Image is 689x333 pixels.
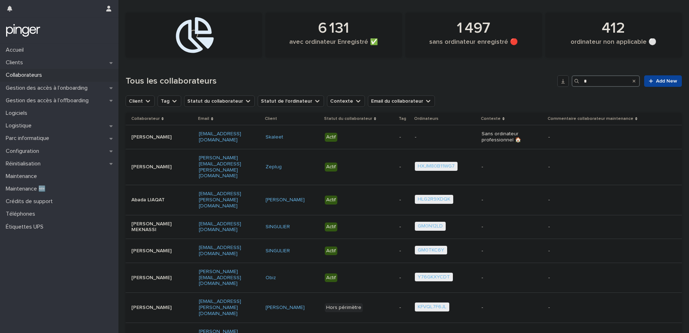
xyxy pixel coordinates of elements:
[199,155,241,178] a: [PERSON_NAME][EMAIL_ADDRESS][PERSON_NAME][DOMAIN_NAME]
[3,135,55,142] p: Parc informatique
[199,191,241,208] a: [EMAIL_ADDRESS][PERSON_NAME][DOMAIN_NAME]
[266,164,282,170] a: Zeplug
[418,38,530,53] div: sans ordinateur enregistré 🔴
[265,115,277,123] p: Client
[558,19,670,37] div: 412
[548,224,638,230] p: -
[126,185,682,215] tr: Abada LIAQAT[EMAIL_ADDRESS][PERSON_NAME][DOMAIN_NAME][PERSON_NAME] Actif-HLG2R9XDQK --
[131,275,176,281] p: [PERSON_NAME]
[199,221,241,233] a: [EMAIL_ADDRESS][DOMAIN_NAME]
[325,163,337,172] div: Actif
[126,215,682,239] tr: [PERSON_NAME] MEKNASSI[EMAIL_ADDRESS][DOMAIN_NAME]SINGULIER Actif-GM0N12LD --
[325,196,337,205] div: Actif
[572,75,640,87] input: Search
[3,110,33,117] p: Logiciels
[481,115,501,123] p: Contexte
[558,38,670,53] div: ordinateur non applicable ⚪
[399,248,409,254] p: -
[482,248,526,254] p: -
[548,164,638,170] p: -
[325,133,337,142] div: Actif
[3,85,93,92] p: Gestion des accès à l’onboarding
[548,134,638,140] p: -
[6,23,41,38] img: mTgBEunGTSyRkCgitkcU
[327,95,365,107] button: Contexte
[3,173,43,180] p: Maintenance
[3,186,51,192] p: Maintenance 🆕
[325,273,337,282] div: Actif
[126,239,682,263] tr: [PERSON_NAME][EMAIL_ADDRESS][DOMAIN_NAME]SINGULIER Actif-GM0TKC6Y --
[131,115,160,123] p: Collaborateur
[131,164,176,170] p: [PERSON_NAME]
[278,38,390,53] div: avec ordinateur Enregistré ✅
[199,299,241,316] a: [EMAIL_ADDRESS][PERSON_NAME][DOMAIN_NAME]
[324,115,372,123] p: Statut du collaborateur
[199,245,241,256] a: [EMAIL_ADDRESS][DOMAIN_NAME]
[184,95,255,107] button: Statut du collaborateur
[126,263,682,292] tr: [PERSON_NAME][PERSON_NAME][EMAIL_ADDRESS][DOMAIN_NAME]Obiz Actif-Y76GKXYCDT --
[131,305,176,311] p: [PERSON_NAME]
[418,19,530,37] div: 1 497
[158,95,181,107] button: Tag
[548,305,638,311] p: -
[258,95,324,107] button: Statut de l'ordinateur
[3,198,58,205] p: Crédits de support
[3,224,49,230] p: Étiquettes UPS
[418,223,443,229] a: GM0N12LD
[3,47,29,53] p: Accueil
[418,304,446,310] a: KFVQL7F6JL
[3,211,41,217] p: Téléphones
[415,134,460,140] p: -
[126,149,682,185] tr: [PERSON_NAME][PERSON_NAME][EMAIL_ADDRESS][PERSON_NAME][DOMAIN_NAME]Zeplug Actif-HXJM80B11WG7 --
[399,134,409,140] p: -
[266,248,290,254] a: SINGULIER
[418,163,455,169] a: HXJM80B11WG7
[418,196,450,202] a: HLG2R9XDQK
[126,293,682,323] tr: [PERSON_NAME][EMAIL_ADDRESS][PERSON_NAME][DOMAIN_NAME][PERSON_NAME] Hors périmètre-KFVQL7F6JL --
[482,131,526,143] p: Sans ordinateur professionnel 🏠
[325,222,337,231] div: Actif
[266,134,283,140] a: Skaleet
[325,303,363,312] div: Hors périmètre
[3,72,48,79] p: Collaborateurs
[399,197,409,203] p: -
[399,164,409,170] p: -
[3,160,46,167] p: Réinitialisation
[126,95,155,107] button: Client
[325,247,337,255] div: Actif
[414,115,439,123] p: Ordinateurs
[131,248,176,254] p: [PERSON_NAME]
[548,197,638,203] p: -
[399,305,409,311] p: -
[418,274,450,280] a: Y76GKXYCDT
[548,275,638,281] p: -
[3,122,37,129] p: Logistique
[644,75,682,87] a: Add New
[198,115,209,123] p: Email
[399,115,406,123] p: Tag
[131,221,176,233] p: [PERSON_NAME] MEKNASSI
[126,125,682,149] tr: [PERSON_NAME][EMAIL_ADDRESS][DOMAIN_NAME]Skaleet Actif--Sans ordinateur professionnel 🏠-
[482,164,526,170] p: -
[399,224,409,230] p: -
[548,248,638,254] p: -
[482,197,526,203] p: -
[131,197,176,203] p: Abada LIAQAT
[131,134,176,140] p: [PERSON_NAME]
[548,115,633,123] p: Commentaire collaborateur maintenance
[278,19,390,37] div: 6 131
[266,275,276,281] a: Obiz
[482,224,526,230] p: -
[482,275,526,281] p: -
[3,59,29,66] p: Clients
[482,305,526,311] p: -
[266,305,305,311] a: [PERSON_NAME]
[199,269,241,286] a: [PERSON_NAME][EMAIL_ADDRESS][DOMAIN_NAME]
[399,275,409,281] p: -
[418,247,444,253] a: GM0TKC6Y
[266,197,305,203] a: [PERSON_NAME]
[3,148,45,155] p: Configuration
[199,131,241,142] a: [EMAIL_ADDRESS][DOMAIN_NAME]
[266,224,290,230] a: SINGULIER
